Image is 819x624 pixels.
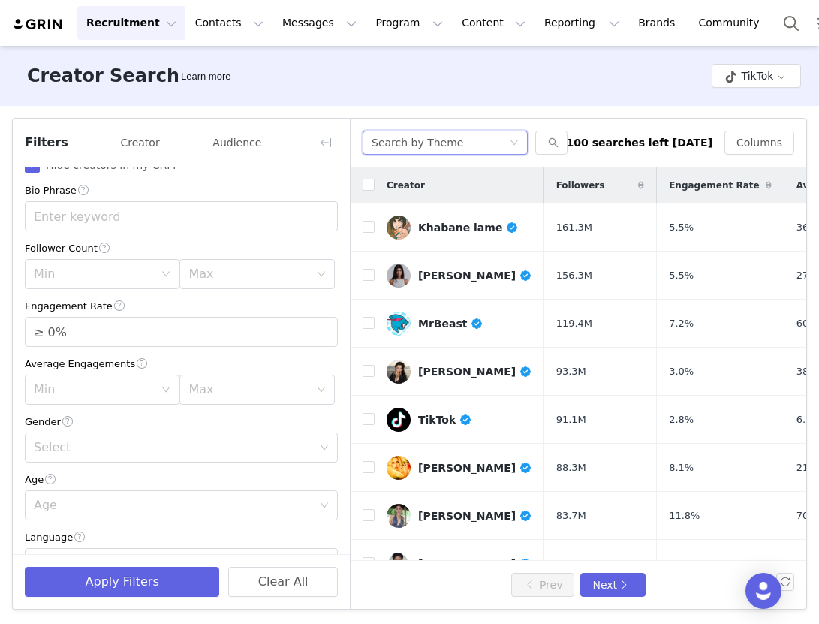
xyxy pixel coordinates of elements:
span: 81.9M [556,556,586,571]
i: icon: down [317,385,326,396]
div: Age [34,498,312,513]
button: Clear All [228,567,338,597]
div: Min [34,382,154,397]
div: Tooltip anchor [178,69,233,84]
a: MrBeast [387,312,532,336]
i: icon: down [320,501,329,511]
div: 100 searches left [DATE] [567,135,712,151]
div: TikTok [418,414,472,426]
div: [PERSON_NAME] [418,270,532,282]
span: Filters [25,134,68,152]
button: Program [366,6,452,40]
div: MrBeast [418,318,483,330]
input: Engagement Rate [26,318,337,346]
i: icon: down [510,138,519,149]
span: 7.2% [669,316,694,331]
span: Followers [556,179,605,192]
button: Audience [212,131,262,155]
div: Average Engagements [25,356,338,372]
a: Community [690,6,775,40]
img: v2 [387,408,411,432]
input: Search... [535,131,568,155]
div: Language [25,529,338,545]
h3: Creator Search [27,62,179,89]
span: 83.7M [556,508,586,523]
div: Age [25,472,338,487]
div: Open Intercom Messenger [745,573,781,609]
span: 8.1% [669,460,694,475]
i: icon: down [320,443,329,454]
button: Content [453,6,534,40]
button: Prev [511,573,574,597]
i: icon: down [161,270,170,280]
div: Select [34,440,312,455]
div: [PERSON_NAME] [418,462,532,474]
div: Min [34,267,154,282]
a: [PERSON_NAME] [387,456,532,480]
button: Reporting [535,6,628,40]
div: [PERSON_NAME] [418,558,532,570]
input: Enter keyword [25,201,338,231]
span: 5.3% [669,556,694,571]
i: icon: down [317,270,326,280]
a: TikTok [387,408,532,432]
img: v2 [387,264,411,288]
div: Engagement Rate [25,298,338,314]
div: Max [188,382,309,397]
button: Creator [119,131,160,155]
button: Messages [273,6,366,40]
span: 119.4M [556,316,592,331]
a: [PERSON_NAME] [387,504,532,528]
img: grin logo [12,17,65,32]
button: Apply Filters [25,567,219,597]
span: 5.5% [669,220,694,235]
span: 88.3M [556,460,586,475]
span: 156.3M [556,268,592,283]
span: 161.3M [556,220,592,235]
div: [PERSON_NAME] [418,366,532,378]
div: Search by Theme [372,131,463,154]
img: v2 [387,504,411,528]
a: Brands [629,6,688,40]
a: [PERSON_NAME] [387,264,532,288]
span: 91.1M [556,412,586,427]
div: Khabane lame [418,222,519,234]
span: 11.8% [669,508,700,523]
span: 93.3M [556,364,586,379]
i: icon: search [548,137,559,148]
img: v2 [387,360,411,384]
img: v2 [387,552,411,576]
button: Search [775,6,808,40]
span: Engagement Rate [669,179,759,192]
span: Creator [387,179,425,192]
img: v2 [387,456,411,480]
div: Max [188,267,309,282]
span: 5.5% [669,268,694,283]
button: Columns [724,131,794,155]
a: [PERSON_NAME] [387,552,532,576]
a: [PERSON_NAME] [387,360,532,384]
div: Follower Count [25,240,338,256]
button: Contacts [186,6,272,40]
button: TikTok [712,64,801,88]
span: 2.8% [669,412,694,427]
div: Bio Phrase [25,182,338,198]
img: v2 [387,216,411,240]
img: v2 [387,312,411,336]
button: Next [580,573,645,597]
button: Recruitment [77,6,185,40]
div: Gender [25,414,338,430]
i: icon: down [161,385,170,396]
a: Khabane lame [387,216,532,240]
span: 3.0% [669,364,694,379]
div: [PERSON_NAME] [418,510,532,522]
